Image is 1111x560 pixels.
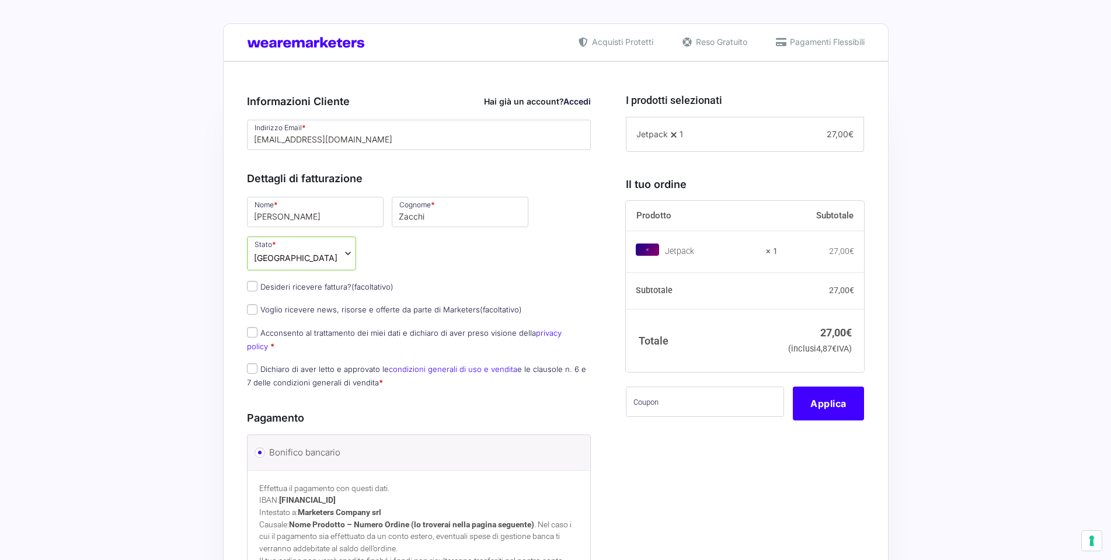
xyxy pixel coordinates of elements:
strong: [FINANCIAL_ID] [279,495,336,505]
span: € [848,129,854,139]
span: 27,00 [827,129,854,139]
strong: Marketers Company srl [298,507,381,517]
th: Subtotale [626,272,778,309]
label: Voglio ricevere news, risorse e offerte da parte di Marketers [247,305,522,314]
span: Italia [254,252,337,264]
input: Acconsento al trattamento dei miei dati e dichiaro di aver preso visione dellaprivacy policy [247,327,257,338]
button: Applica [793,387,864,420]
label: Bonifico bancario [269,444,565,461]
span: Stato [247,236,356,270]
input: Dichiaro di aver letto e approvato lecondizioni generali di uso e venditae le clausole n. 6 e 7 d... [247,363,257,374]
input: Cognome * [392,197,528,227]
h3: I prodotti selezionati [626,92,864,108]
strong: × 1 [766,246,778,258]
span: 1 [680,129,683,139]
span: € [849,246,854,256]
span: Pagamenti Flessibili [787,36,865,48]
div: Jetpack [665,246,758,258]
a: condizioni generali di uso e vendita [389,364,517,374]
label: Dichiaro di aver letto e approvato le e le clausole n. 6 e 7 delle condizioni generali di vendita [247,364,586,387]
small: (inclusi IVA) [788,344,852,354]
h3: Informazioni Cliente [247,93,591,109]
span: € [849,286,854,295]
p: Effettua il pagamento con questi dati. IBAN: Intestato a: Causale: . Nel caso i cui il pagamento ... [259,482,579,555]
span: € [832,344,837,354]
input: Desideri ricevere fattura?(facoltativo) [247,281,257,291]
th: Subtotale [778,201,864,231]
input: Coupon [626,387,784,417]
span: (facoltativo) [480,305,522,314]
bdi: 27,00 [829,286,854,295]
div: Hai già un account? [484,95,591,107]
h3: Il tuo ordine [626,176,864,192]
th: Prodotto [626,201,778,231]
input: Nome * [247,197,384,227]
input: Voglio ricevere news, risorse e offerte da parte di Marketers(facoltativo) [247,304,257,315]
span: € [846,326,852,339]
bdi: 27,00 [829,246,854,256]
span: (facoltativo) [351,282,393,291]
h3: Dettagli di fatturazione [247,171,591,186]
span: Acquisti Protetti [589,36,653,48]
h3: Pagamento [247,410,591,426]
a: Accedi [563,96,591,106]
span: Jetpack [636,129,668,139]
strong: Nome Prodotto – Numero Ordine (lo troverai nella pagina seguente) [289,520,534,529]
input: Indirizzo Email * [247,120,591,150]
th: Totale [626,309,778,372]
img: Jetpack [636,244,659,256]
button: Le tue preferenze relative al consenso per le tecnologie di tracciamento [1082,531,1102,551]
span: Reso Gratuito [693,36,747,48]
bdi: 27,00 [820,326,852,339]
label: Acconsento al trattamento dei miei dati e dichiaro di aver preso visione della [247,328,562,351]
iframe: Customerly Messenger Launcher [9,514,44,549]
label: Desideri ricevere fattura? [247,282,393,291]
span: 4,87 [816,344,837,354]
